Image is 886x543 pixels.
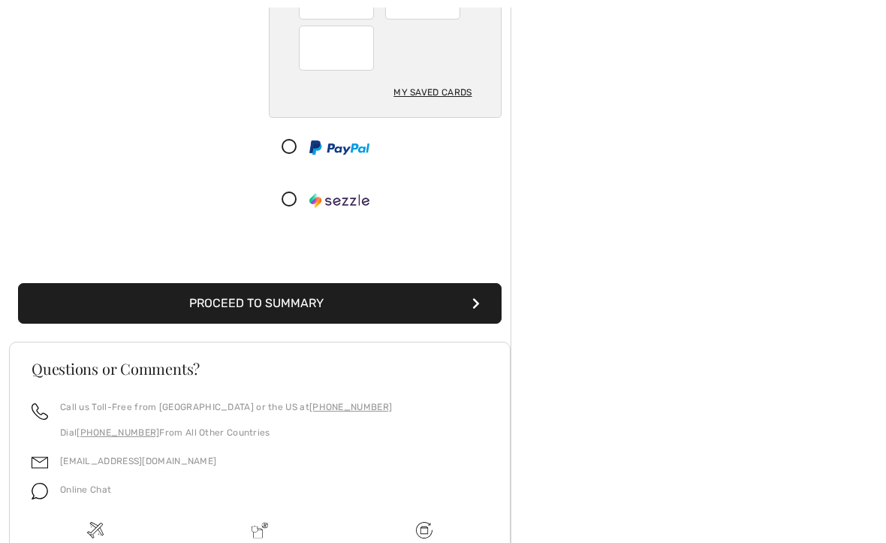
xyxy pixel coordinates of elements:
[252,522,268,538] img: Delivery is a breeze since we pay the duties!
[60,426,392,439] p: Dial From All Other Countries
[77,427,159,438] a: [PHONE_NUMBER]
[309,193,369,208] img: Sezzle
[393,80,472,105] div: My Saved Cards
[309,402,392,412] a: [PHONE_NUMBER]
[87,522,104,538] img: Free shipping on orders over $99
[416,522,432,538] img: Free shipping on orders over $99
[32,403,48,420] img: call
[32,483,48,499] img: chat
[309,140,369,155] img: PayPal
[60,400,392,414] p: Call us Toll-Free from [GEOGRAPHIC_DATA] or the US at
[60,484,111,495] span: Online Chat
[60,456,216,466] a: [EMAIL_ADDRESS][DOMAIN_NAME]
[32,454,48,471] img: email
[18,283,502,324] button: Proceed to Summary
[32,361,488,376] h3: Questions or Comments?
[311,31,364,65] iframe: Secure Credit Card Frame - CVV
